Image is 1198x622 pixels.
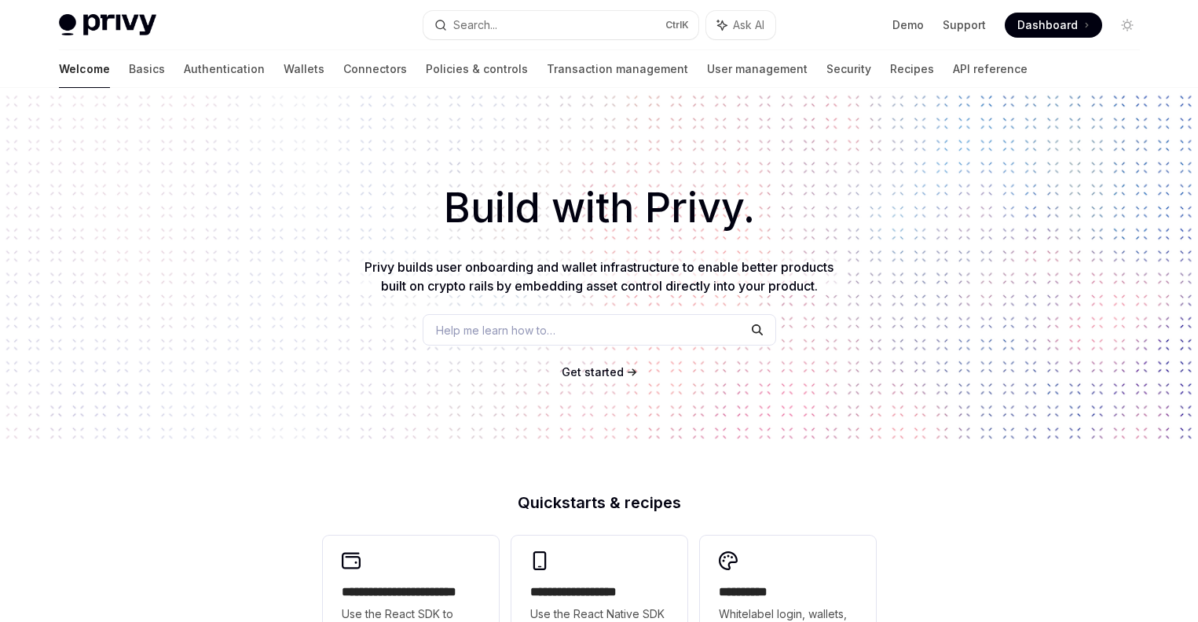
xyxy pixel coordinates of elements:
a: API reference [953,50,1028,88]
a: Support [943,17,986,33]
h2: Quickstarts & recipes [323,495,876,510]
h1: Build with Privy. [25,177,1173,239]
a: Wallets [284,50,324,88]
button: Search...CtrlK [423,11,698,39]
button: Toggle dark mode [1115,13,1140,38]
a: Recipes [890,50,934,88]
a: Connectors [343,50,407,88]
span: Get started [562,365,624,379]
a: Welcome [59,50,110,88]
a: User management [707,50,808,88]
span: Privy builds user onboarding and wallet infrastructure to enable better products built on crypto ... [365,259,833,294]
a: Demo [892,17,924,33]
span: Ctrl K [665,19,689,31]
a: Security [826,50,871,88]
span: Ask AI [733,17,764,33]
a: Transaction management [547,50,688,88]
span: Help me learn how to… [436,322,555,338]
a: Get started [562,364,624,380]
div: Search... [453,16,497,35]
a: Dashboard [1005,13,1102,38]
a: Policies & controls [426,50,528,88]
a: Authentication [184,50,265,88]
img: light logo [59,14,156,36]
button: Ask AI [706,11,775,39]
a: Basics [129,50,165,88]
span: Dashboard [1017,17,1078,33]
